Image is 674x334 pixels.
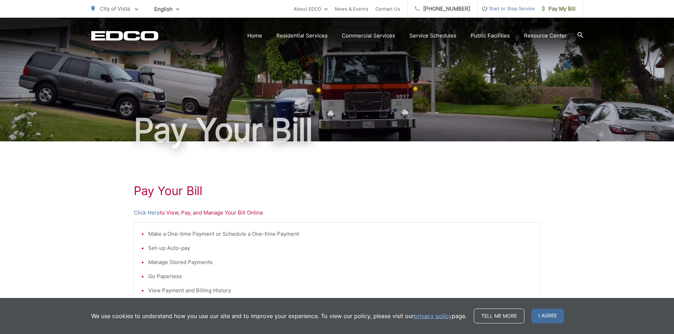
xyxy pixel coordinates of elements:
[524,31,567,40] a: Resource Center
[276,31,328,40] a: Residential Services
[471,31,510,40] a: Public Facilities
[148,272,533,281] li: Go Paperless
[91,31,159,41] a: EDCD logo. Return to the homepage.
[414,312,452,320] a: privacy policy
[294,5,328,13] a: About EDCO
[342,31,395,40] a: Commercial Services
[542,5,576,13] span: Pay My Bill
[409,31,456,40] a: Service Schedules
[134,209,541,217] p: to View, Pay, and Manage Your Bill Online
[247,31,262,40] a: Home
[148,286,533,295] li: View Payment and Billing History
[474,309,524,323] a: Tell me more
[148,244,533,252] li: Set-up Auto-pay
[91,112,583,148] h1: Pay Your Bill
[148,230,533,238] li: Make a One-time Payment or Schedule a One-time Payment
[134,209,160,217] a: Click Here
[149,3,185,15] span: English
[335,5,368,13] a: News & Events
[134,184,541,198] h1: Pay Your Bill
[375,5,400,13] a: Contact Us
[100,5,130,12] span: City of Vista
[148,258,533,266] li: Manage Stored Payments
[531,309,564,323] span: I agree
[91,312,467,320] p: We use cookies to understand how you use our site and to improve your experience. To view our pol...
